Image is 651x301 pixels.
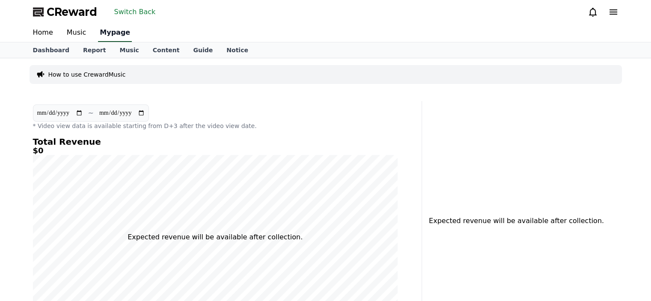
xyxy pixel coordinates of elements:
a: CReward [33,5,97,19]
h4: Total Revenue [33,137,398,146]
a: Notice [220,42,255,58]
button: Switch Back [111,5,159,19]
span: CReward [47,5,97,19]
p: Expected revenue will be available after collection. [429,216,599,226]
p: Expected revenue will be available after collection. [128,232,303,242]
p: * Video view data is available starting from D+3 after the video view date. [33,122,398,130]
a: Mypage [98,24,132,42]
a: Report [76,42,113,58]
p: ~ [88,108,94,118]
a: Home [26,24,60,42]
a: Content [146,42,187,58]
a: Dashboard [26,42,76,58]
a: How to use CrewardMusic [48,70,126,79]
h5: $0 [33,146,398,155]
a: Guide [186,42,220,58]
a: Music [60,24,93,42]
a: Music [113,42,146,58]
